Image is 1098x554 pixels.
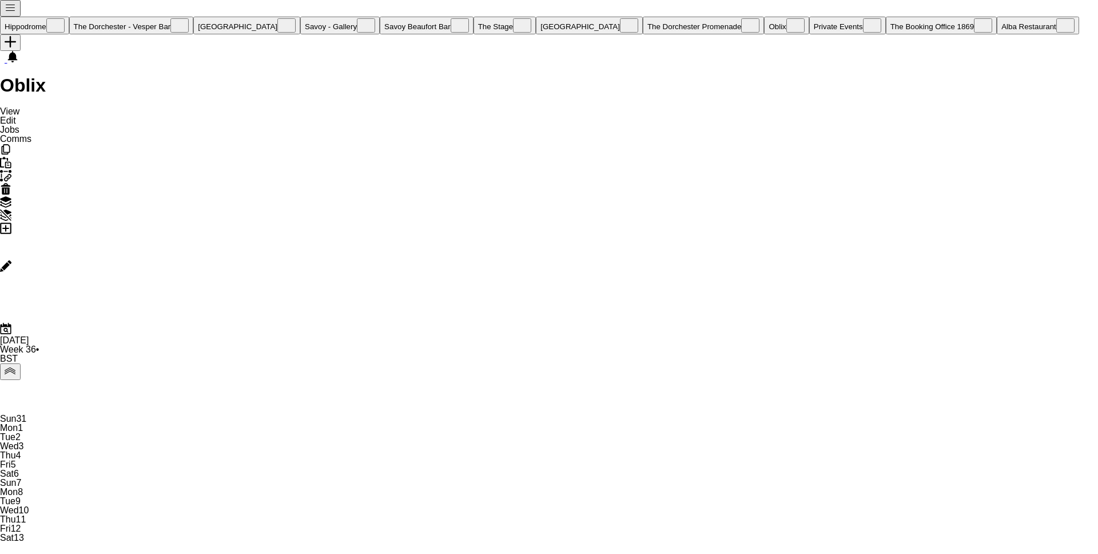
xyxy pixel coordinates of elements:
span: 9 [15,496,21,506]
button: Savoy - Gallery [300,17,380,34]
span: 3 [19,441,24,451]
span: 6 [14,469,19,478]
span: 11 [16,515,26,524]
button: The Dorchester - Vesper Bar [69,17,194,34]
span: 12 [11,524,21,533]
button: The Booking Office 1869 [886,17,997,34]
span: 31 [16,414,26,424]
span: 4 [16,450,21,460]
button: The Stage [474,17,536,34]
button: Savoy Beaufort Bar [380,17,474,34]
span: 13 [14,533,24,543]
span: 2 [15,432,21,442]
button: The Dorchester Promenade [643,17,764,34]
span: 1 [18,423,23,433]
button: Oblix [764,17,809,34]
button: [GEOGRAPHIC_DATA] [536,17,643,34]
span: 10 [19,505,29,515]
span: 8 [18,487,23,497]
button: Private Events [809,17,886,34]
button: [GEOGRAPHIC_DATA] [193,17,300,34]
span: 7 [16,478,21,488]
span: 5 [11,460,16,469]
button: Alba Restaurant [997,17,1079,34]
